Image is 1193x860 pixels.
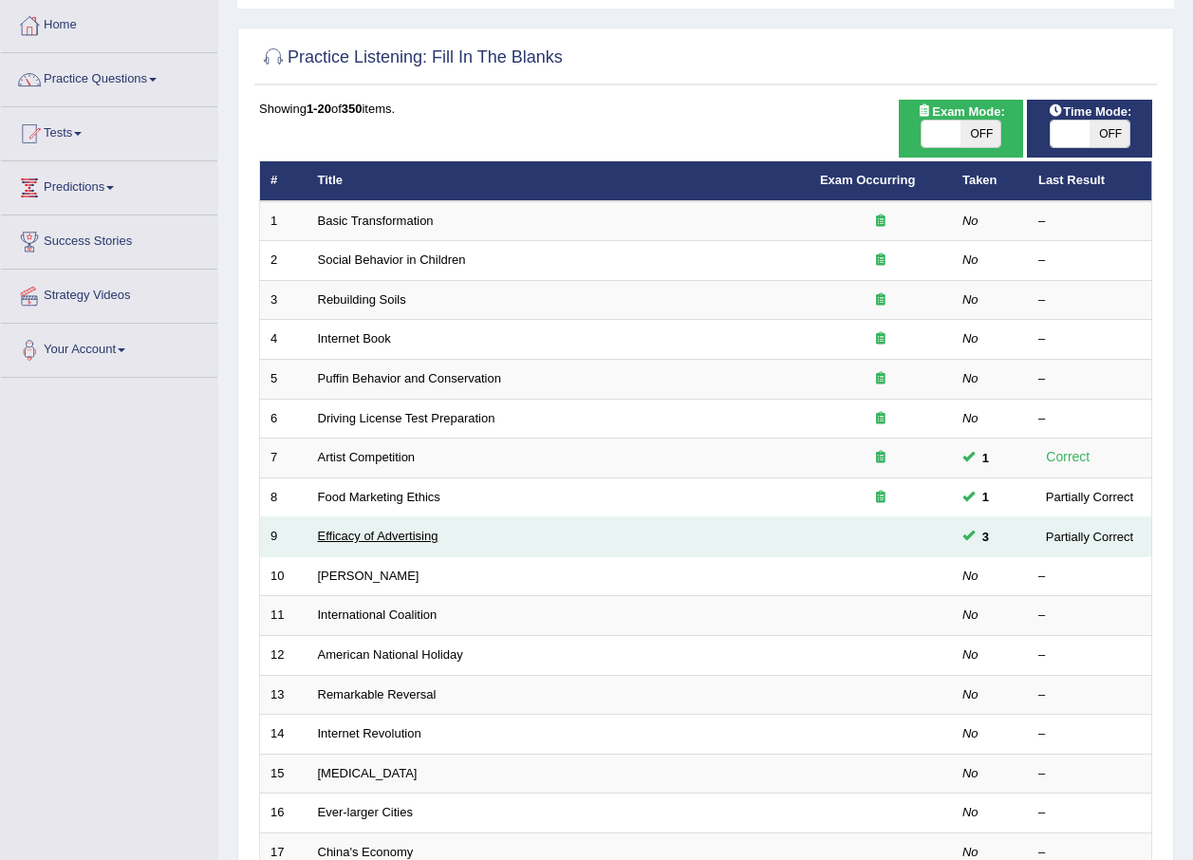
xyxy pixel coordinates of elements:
[962,292,979,307] em: No
[1038,291,1141,309] div: –
[1038,213,1141,231] div: –
[960,121,1000,147] span: OFF
[260,320,308,360] td: 4
[1,270,217,317] a: Strategy Videos
[318,371,501,385] a: Puffin Behavior and Conservation
[1038,370,1141,388] div: –
[820,449,941,467] div: Exam occurring question
[1038,527,1141,547] div: Partially Correct
[318,687,437,701] a: Remarkable Reversal
[260,477,308,517] td: 8
[1,215,217,263] a: Success Stories
[1090,121,1129,147] span: OFF
[342,102,363,116] b: 350
[318,292,406,307] a: Rebuilding Soils
[1038,252,1141,270] div: –
[260,161,308,201] th: #
[1038,446,1098,468] div: Correct
[952,161,1028,201] th: Taken
[975,448,997,468] span: You can still take this question
[962,411,979,425] em: No
[1028,161,1152,201] th: Last Result
[1038,568,1141,586] div: –
[260,439,308,478] td: 7
[1038,487,1141,507] div: Partially Correct
[820,489,941,507] div: Exam occurring question
[318,252,466,267] a: Social Behavior in Children
[318,411,495,425] a: Driving License Test Preparation
[1038,686,1141,704] div: –
[260,596,308,636] td: 11
[1,107,217,155] a: Tests
[260,241,308,281] td: 2
[260,635,308,675] td: 12
[1038,765,1141,783] div: –
[820,173,915,187] a: Exam Occurring
[1038,646,1141,664] div: –
[962,214,979,228] em: No
[259,100,1152,118] div: Showing of items.
[318,805,413,819] a: Ever-larger Cities
[962,647,979,662] em: No
[820,330,941,348] div: Exam occurring question
[308,161,810,201] th: Title
[318,331,391,346] a: Internet Book
[962,608,979,622] em: No
[318,766,418,780] a: [MEDICAL_DATA]
[962,252,979,267] em: No
[260,399,308,439] td: 6
[820,410,941,428] div: Exam occurring question
[318,214,434,228] a: Basic Transformation
[318,490,440,504] a: Food Marketing Ethics
[975,527,997,547] span: You can still take this question
[260,715,308,755] td: 14
[318,450,416,464] a: Artist Competition
[1,324,217,371] a: Your Account
[318,845,414,859] a: China's Economy
[899,100,1024,158] div: Show exams occurring in exams
[1,53,217,101] a: Practice Questions
[975,487,997,507] span: You can still take this question
[1038,607,1141,625] div: –
[1038,330,1141,348] div: –
[260,754,308,794] td: 15
[318,529,438,543] a: Efficacy of Advertising
[259,44,563,72] h2: Practice Listening: Fill In The Blanks
[318,569,419,583] a: [PERSON_NAME]
[962,726,979,740] em: No
[307,102,331,116] b: 1-20
[260,360,308,400] td: 5
[820,252,941,270] div: Exam occurring question
[820,213,941,231] div: Exam occurring question
[318,726,421,740] a: Internet Revolution
[909,102,1012,122] span: Exam Mode:
[962,687,979,701] em: No
[962,805,979,819] em: No
[260,201,308,241] td: 1
[962,331,979,346] em: No
[962,766,979,780] em: No
[260,517,308,557] td: 9
[260,280,308,320] td: 3
[318,608,438,622] a: International Coalition
[1038,410,1141,428] div: –
[820,291,941,309] div: Exam occurring question
[962,569,979,583] em: No
[962,371,979,385] em: No
[1038,725,1141,743] div: –
[260,794,308,833] td: 16
[1040,102,1139,122] span: Time Mode:
[318,647,463,662] a: American National Holiday
[260,556,308,596] td: 10
[1,161,217,209] a: Predictions
[962,845,979,859] em: No
[1038,804,1141,822] div: –
[260,675,308,715] td: 13
[820,370,941,388] div: Exam occurring question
